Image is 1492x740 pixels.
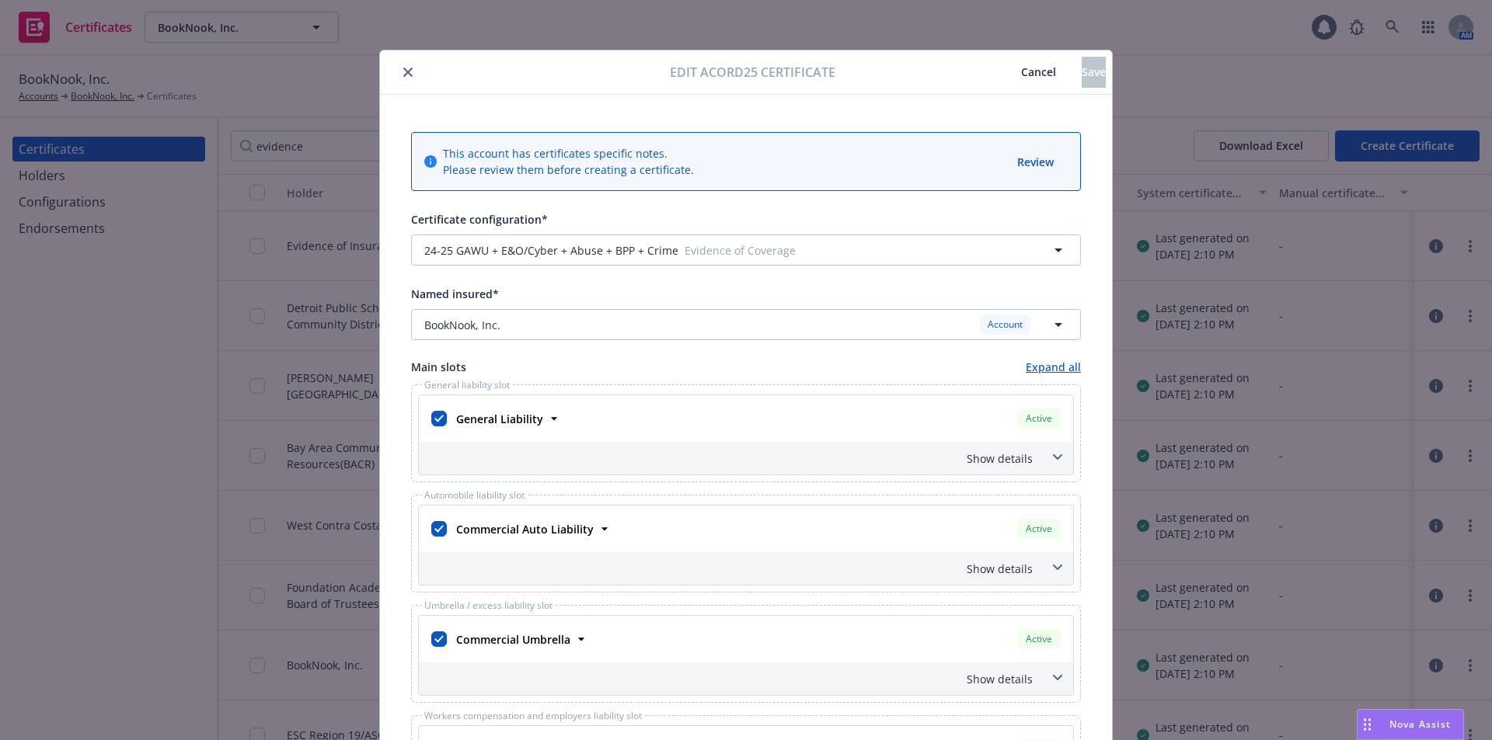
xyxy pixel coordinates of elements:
[399,63,417,82] button: close
[443,162,694,178] div: Please review them before creating a certificate.
[411,309,1081,340] button: BookNook, Inc.Account
[419,552,1073,585] div: Show details
[1358,710,1377,739] div: Drag to move
[411,235,1081,266] button: 24-25 GAWU + E&O/Cyber + Abuse + BPP + CrimeEvidence of Coverage
[670,63,835,82] span: Edit Acord25 certificate
[685,242,929,259] span: Evidence of Coverage
[1021,64,1056,79] span: Cancel
[422,255,676,272] span: Evidence of Coverage
[1017,155,1054,169] span: Review
[1082,57,1106,88] button: Save
[419,662,1073,695] div: Show details
[456,412,543,426] strong: General Liability
[456,522,594,537] strong: Commercial Auto Liability
[1023,412,1055,426] span: Active
[995,57,1082,88] button: Cancel
[980,314,1030,334] div: Account
[422,239,676,255] span: 24-25 GAWU + E&O/Cyber + Abuse + BPP + Crime
[422,450,1033,467] div: Show details
[443,145,694,162] div: This account has certificates specific notes.
[1023,632,1055,646] span: Active
[1389,717,1451,731] span: Nova Assist
[421,380,513,390] span: General liability slot
[1026,359,1081,375] a: Expand all
[421,491,528,500] span: Automobile liability slot
[421,711,645,721] span: Workers compensation and employers liability slot
[411,359,466,375] span: Main slots
[1023,522,1055,536] span: Active
[411,212,548,227] span: Certificate configuration*
[1357,709,1464,740] button: Nova Assist
[422,561,1033,577] div: Show details
[424,317,500,333] span: BookNook, Inc.
[1082,64,1106,79] span: Save
[411,287,499,301] span: Named insured*
[456,632,570,647] strong: Commercial Umbrella
[421,601,556,610] span: Umbrella / excess liability slot
[1016,152,1055,172] button: Review
[422,671,1033,687] div: Show details
[419,442,1073,474] div: Show details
